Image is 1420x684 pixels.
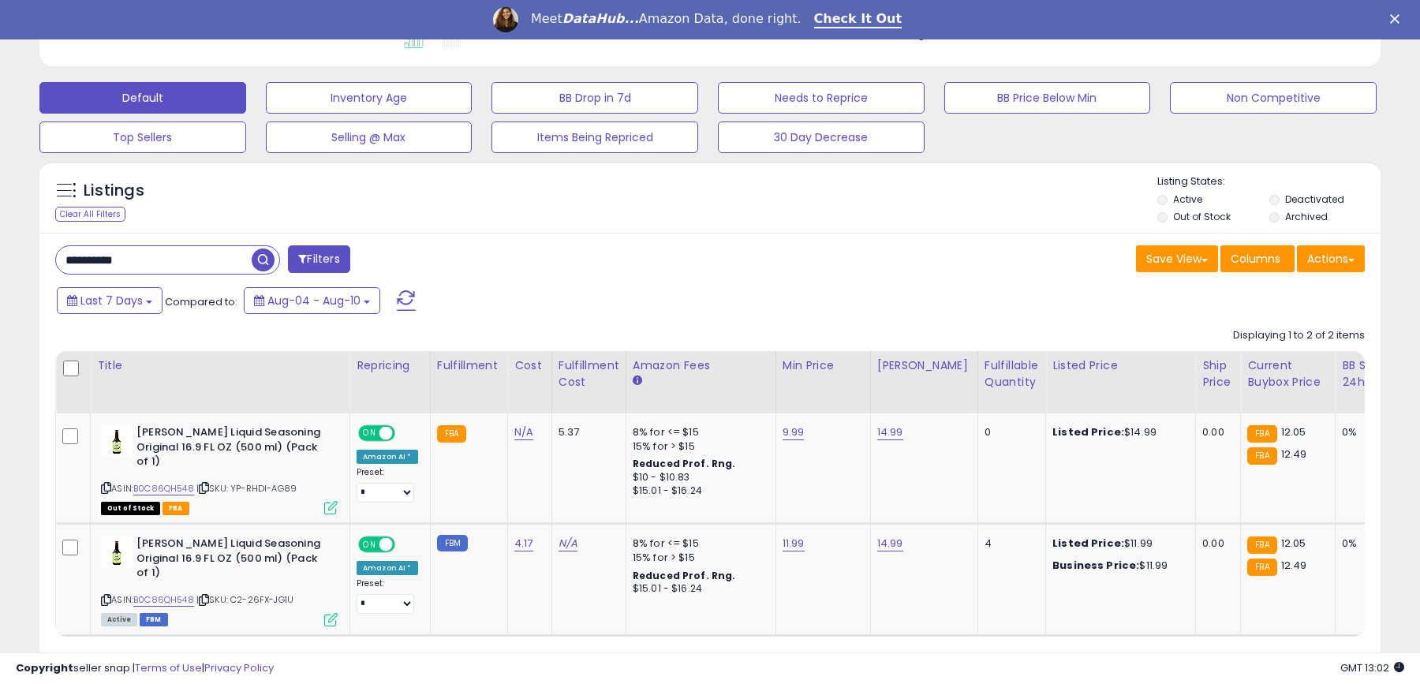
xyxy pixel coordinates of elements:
button: Non Competitive [1170,82,1377,114]
button: Actions [1297,245,1365,272]
div: Cost [514,357,545,374]
div: $10 - $10.83 [633,471,764,484]
div: Close [1390,14,1406,24]
div: $11.99 [1052,559,1183,573]
div: BB Share 24h. [1342,357,1399,391]
label: Deactivated [1285,192,1344,206]
span: OFF [393,427,418,440]
span: | SKU: C2-26FX-JG1U [196,593,293,606]
small: FBM [437,535,468,551]
a: 14.99 [877,424,903,440]
i: DataHub... [562,11,639,26]
a: Terms of Use [135,660,202,675]
strong: Copyright [16,660,73,675]
div: Amazon Fees [633,357,769,374]
div: 0% [1342,536,1394,551]
div: Fulfillment Cost [559,357,619,391]
div: 4 [985,536,1033,551]
div: $15.01 - $16.24 [633,484,764,498]
b: Listed Price: [1052,536,1124,551]
div: 8% for <= $15 [633,425,764,439]
div: Listed Price [1052,357,1189,374]
div: ASIN: [101,536,338,624]
div: 0.00 [1202,425,1228,439]
button: Last 7 Days [57,287,163,314]
div: 8% for <= $15 [633,536,764,551]
label: Archived [1285,210,1328,223]
p: Listing States: [1157,174,1380,189]
span: 2025-08-18 13:02 GMT [1340,660,1404,675]
small: FBA [437,425,466,443]
a: Privacy Policy [204,660,274,675]
button: Top Sellers [39,121,246,153]
img: Profile image for Georgie [493,7,518,32]
button: Filters [288,245,349,273]
button: Inventory Age [266,82,473,114]
div: Preset: [357,578,418,614]
div: Preset: [357,467,418,503]
b: Business Price: [1052,558,1139,573]
span: FBA [163,502,189,515]
div: Amazon AI * [357,561,418,575]
img: 316wRWxPz6L._SL40_.jpg [101,536,133,568]
small: Amazon Fees. [633,374,642,388]
span: Compared to: [165,294,237,309]
div: Amazon AI * [357,450,418,464]
button: Needs to Reprice [718,82,925,114]
label: Active [1173,192,1202,206]
small: FBA [1247,559,1276,576]
span: All listings that are currently out of stock and unavailable for purchase on Amazon [101,502,160,515]
div: Min Price [783,357,864,374]
div: 15% for > $15 [633,551,764,565]
div: Title [97,357,343,374]
div: Clear All Filters [55,207,125,222]
a: 11.99 [783,536,805,551]
span: | SKU: YP-RHDI-AG89 [196,482,297,495]
div: 0% [1342,425,1394,439]
span: $0.00 [961,27,988,42]
div: seller snap | | [16,661,274,676]
b: Listed Price: [1052,424,1124,439]
small: FBA [1247,536,1276,554]
div: Fulfillment [437,357,501,374]
div: ASIN: [101,425,338,513]
span: 12.49 [1281,558,1307,573]
b: [PERSON_NAME] Liquid Seasoning Original 16.9 FL OZ (500 ml) (Pack of 1) [136,425,328,473]
h5: Listings [84,180,144,202]
div: Meet Amazon Data, done right. [531,11,802,27]
a: B0C86QH548 [133,482,194,495]
span: Aug-04 - Aug-10 [267,293,361,308]
small: FBA [1247,447,1276,465]
a: 4.17 [514,536,533,551]
div: Current Buybox Price [1247,357,1328,391]
button: Items Being Repriced [491,121,698,153]
span: 12.05 [1281,536,1306,551]
a: B0C86QH548 [133,593,194,607]
button: Default [39,82,246,114]
button: Aug-04 - Aug-10 [244,287,380,314]
button: Save View [1136,245,1218,272]
div: 15% for > $15 [633,439,764,454]
span: OFF [393,538,418,551]
button: 30 Day Decrease [718,121,925,153]
div: $15.01 - $16.24 [633,582,764,596]
b: [PERSON_NAME] Liquid Seasoning Original 16.9 FL OZ (500 ml) (Pack of 1) [136,536,328,585]
div: 0 [985,425,1033,439]
a: N/A [514,424,533,440]
button: BB Price Below Min [944,82,1151,114]
button: Selling @ Max [266,121,473,153]
small: FBA [1247,425,1276,443]
span: Last 7 Days [80,293,143,308]
button: BB Drop in 7d [491,82,698,114]
div: [PERSON_NAME] [877,357,971,374]
div: 5.37 [559,425,614,439]
a: 9.99 [783,424,805,440]
span: 12.49 [1281,447,1307,462]
img: 316wRWxPz6L._SL40_.jpg [101,425,133,457]
div: Displaying 1 to 2 of 2 items [1233,328,1365,343]
div: $11.99 [1052,536,1183,551]
div: 0.00 [1202,536,1228,551]
span: FBM [140,613,168,626]
span: Columns [1231,251,1280,267]
span: ON [360,427,379,440]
